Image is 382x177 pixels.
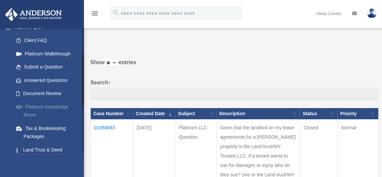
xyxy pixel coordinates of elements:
[9,100,84,122] a: Platinum Knowledge Room
[367,8,377,18] img: User Pic
[9,143,84,165] a: Land Trust & Deed Forum
[300,108,338,120] th: Status: activate to sort column ascending
[90,58,379,74] label: Show entries
[9,122,84,143] a: Tax & Bookkeeping Packages
[3,8,64,21] img: Anderson Advisors Platinum Portal
[9,60,84,74] a: Submit a Question
[217,108,300,120] th: Description: activate to sort column ascending
[338,108,379,120] th: Priority: activate to sort column ascending
[90,78,379,100] label: Search:
[105,59,119,67] select: Showentries
[9,87,84,100] a: Document Review
[9,34,84,47] a: Client FAQ
[9,47,84,60] a: Platinum Walkthrough
[91,9,99,17] i: menu
[91,108,133,120] th: Case Number: activate to sort column ascending
[112,9,120,16] i: search
[9,74,81,87] a: Answered Questions
[175,108,217,120] th: Subject: activate to sort column ascending
[91,12,99,17] a: menu
[133,108,175,120] th: Created Date: activate to sort column ascending
[90,87,379,100] input: Search:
